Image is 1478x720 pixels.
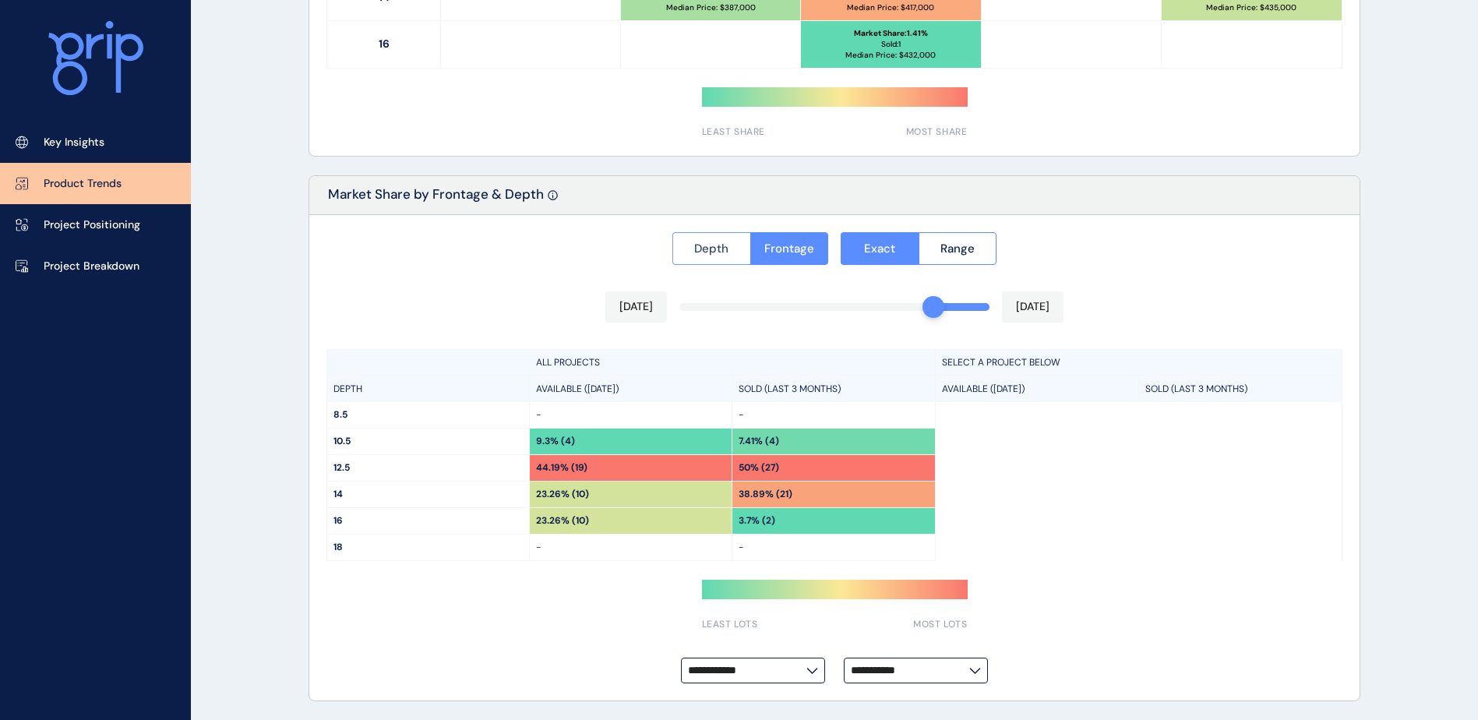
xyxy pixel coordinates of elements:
p: - [739,408,929,422]
p: Median Price: $ 435,000 [1206,2,1296,13]
p: 12.5 [333,461,523,475]
p: [DATE] [1016,299,1049,315]
button: Frontage [750,232,829,265]
p: Project Positioning [44,217,140,233]
p: Market Share by Frontage & Depth [328,185,544,214]
p: Median Price: $ 417,000 [847,2,934,13]
p: DEPTH [333,383,362,396]
p: 3.7% (2) [739,514,775,528]
span: LEAST SHARE [702,125,766,139]
p: Median Price: $ 387,000 [666,2,756,13]
p: 50% (27) [739,461,779,475]
p: [DATE] [619,299,653,315]
p: 18 [333,541,523,554]
p: 8.5 [333,408,523,422]
p: 14 [333,488,523,501]
span: Frontage [764,241,814,256]
p: 44.19% (19) [536,461,587,475]
p: 16 [333,514,523,528]
p: - [536,408,725,422]
p: Product Trends [44,176,122,192]
p: Key Insights [44,135,104,150]
span: LEAST LOTS [702,618,758,631]
p: 7.41% (4) [739,435,779,448]
span: Depth [694,241,728,256]
p: AVAILABLE ([DATE]) [536,383,619,396]
p: 10.5 [333,435,523,448]
button: Exact [841,232,919,265]
p: - [536,541,725,554]
p: AVAILABLE ([DATE]) [942,383,1025,396]
p: Sold: 1 [881,39,901,50]
p: Median Price: $ 432,000 [845,50,936,61]
span: MOST SHARE [906,125,968,139]
p: Project Breakdown [44,259,139,274]
p: Market Share : 1.41 % [854,28,928,39]
p: SOLD (LAST 3 MONTHS) [1145,383,1247,396]
p: 9.3% (4) [536,435,575,448]
p: ALL PROJECTS [536,356,600,369]
button: Depth [672,232,750,265]
p: SOLD (LAST 3 MONTHS) [739,383,841,396]
p: SELECT A PROJECT BELOW [942,356,1060,369]
span: Range [940,241,975,256]
p: 38.89% (21) [739,488,792,501]
button: Range [919,232,997,265]
span: Exact [864,241,895,256]
p: 23.26% (10) [536,488,589,501]
p: - [739,541,929,554]
span: MOST LOTS [913,618,967,631]
p: 16 [327,21,441,68]
p: 23.26% (10) [536,514,589,528]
